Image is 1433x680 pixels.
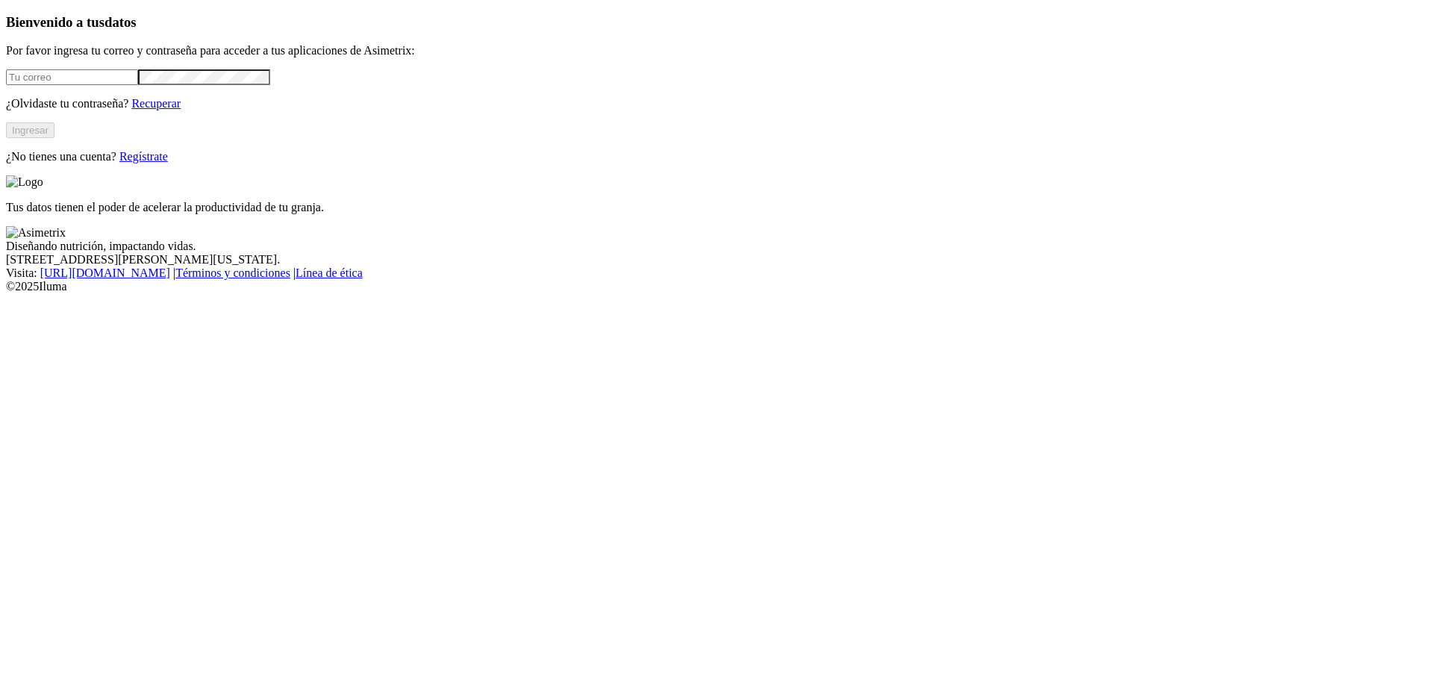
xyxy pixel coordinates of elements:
[119,150,168,163] a: Regístrate
[6,150,1427,163] p: ¿No tienes una cuenta?
[296,266,363,279] a: Línea de ética
[6,201,1427,214] p: Tus datos tienen el poder de acelerar la productividad de tu granja.
[175,266,290,279] a: Términos y condiciones
[6,226,66,240] img: Asimetrix
[40,266,170,279] a: [URL][DOMAIN_NAME]
[104,14,137,30] span: datos
[6,240,1427,253] div: Diseñando nutrición, impactando vidas.
[6,253,1427,266] div: [STREET_ADDRESS][PERSON_NAME][US_STATE].
[6,69,138,85] input: Tu correo
[6,266,1427,280] div: Visita : | |
[131,97,181,110] a: Recuperar
[6,14,1427,31] h3: Bienvenido a tus
[6,122,54,138] button: Ingresar
[6,280,1427,293] div: © 2025 Iluma
[6,97,1427,110] p: ¿Olvidaste tu contraseña?
[6,175,43,189] img: Logo
[6,44,1427,57] p: Por favor ingresa tu correo y contraseña para acceder a tus aplicaciones de Asimetrix:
